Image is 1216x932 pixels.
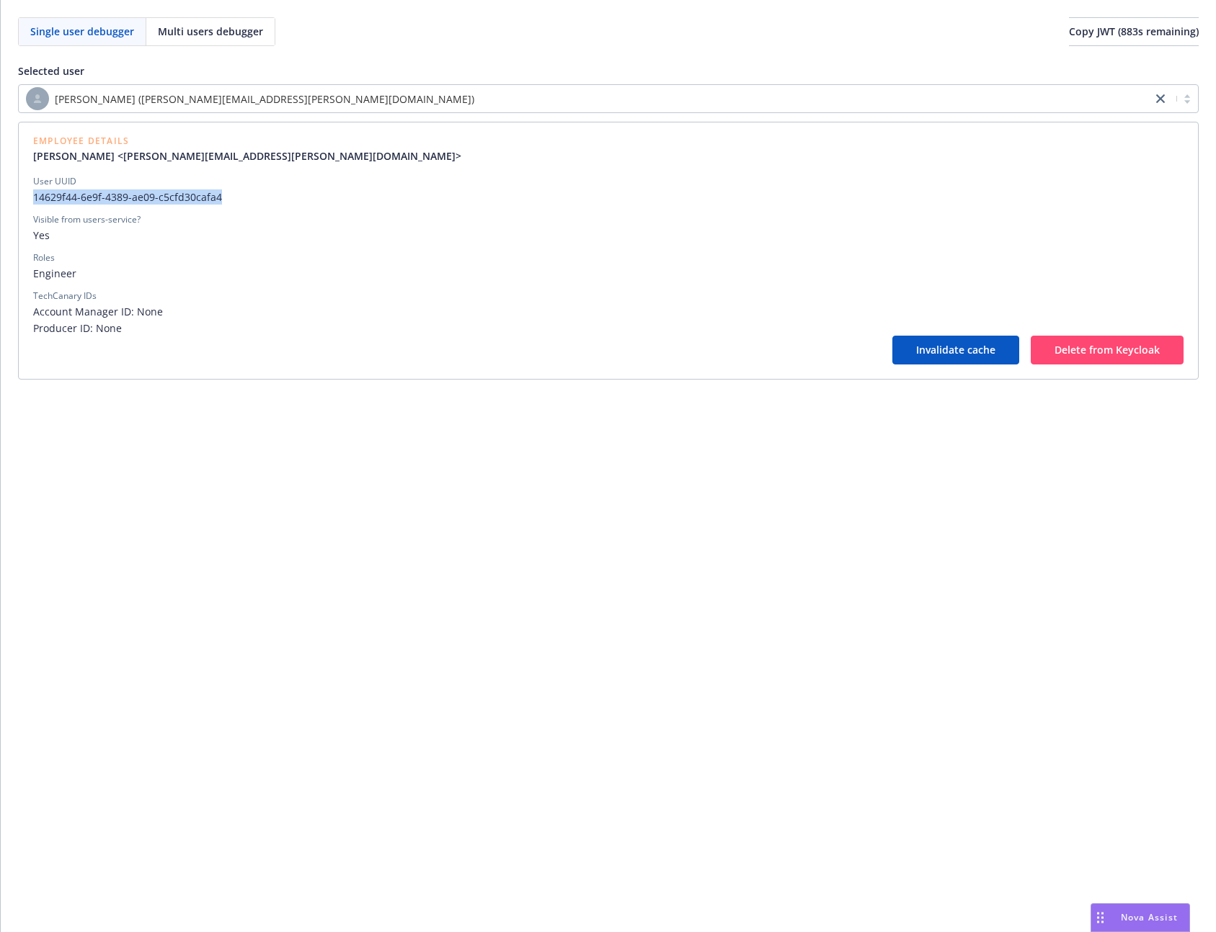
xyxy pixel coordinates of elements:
span: Multi users debugger [158,24,263,39]
span: [PERSON_NAME] ([PERSON_NAME][EMAIL_ADDRESS][PERSON_NAME][DOMAIN_NAME]) [26,87,1145,110]
span: Employee Details [33,137,473,145]
a: [PERSON_NAME] <[PERSON_NAME][EMAIL_ADDRESS][PERSON_NAME][DOMAIN_NAME]> [33,148,473,163]
div: User UUID [33,175,76,188]
button: Delete from Keycloak [1031,336,1184,364]
span: Single user debugger [30,24,134,39]
span: Engineer [33,266,1184,281]
a: close [1152,90,1169,107]
span: Nova Assist [1121,911,1178,923]
span: 14629f44-6e9f-4389-ae09-c5cfd30cafa4 [33,189,1184,205]
div: Visible from users-service? [33,213,141,226]
span: Account Manager ID: None [33,304,1184,319]
div: Drag to move [1091,904,1109,931]
span: Delete from Keycloak [1055,343,1160,357]
span: [PERSON_NAME] ([PERSON_NAME][EMAIL_ADDRESS][PERSON_NAME][DOMAIN_NAME]) [55,91,474,107]
div: TechCanary IDs [33,290,97,303]
span: Yes [33,228,1184,243]
button: Invalidate cache [892,336,1019,364]
span: Copy JWT ( 883 s remaining) [1069,24,1199,38]
span: Producer ID: None [33,321,1184,336]
button: Nova Assist [1091,903,1190,932]
span: Invalidate cache [916,343,995,357]
span: Selected user [18,64,84,78]
button: Copy JWT (883s remaining) [1069,17,1199,46]
div: Roles [33,251,55,264]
